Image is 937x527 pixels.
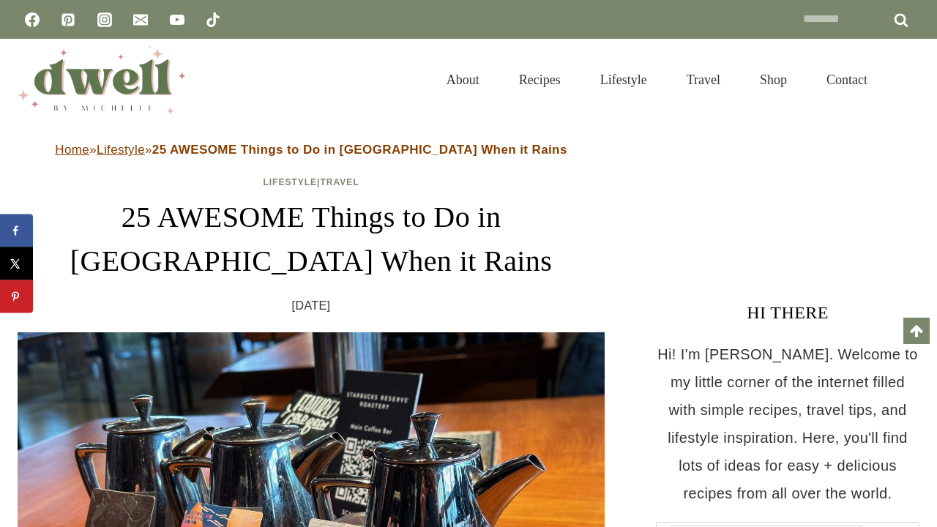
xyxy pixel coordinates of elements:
[320,177,359,187] a: Travel
[807,54,887,105] a: Contact
[163,5,192,34] a: YouTube
[55,143,567,157] span: » »
[656,299,919,326] h3: HI THERE
[53,5,83,34] a: Pinterest
[740,54,807,105] a: Shop
[18,195,605,283] h1: 25 AWESOME Things to Do in [GEOGRAPHIC_DATA] When it Rains
[198,5,228,34] a: TikTok
[667,54,740,105] a: Travel
[292,295,331,317] time: [DATE]
[903,318,930,344] a: Scroll to top
[581,54,667,105] a: Lifestyle
[55,143,89,157] a: Home
[656,340,919,507] p: Hi! I'm [PERSON_NAME]. Welcome to my little corner of the internet filled with simple recipes, tr...
[97,143,145,157] a: Lifestyle
[263,177,359,187] span: |
[18,46,186,113] img: DWELL by michelle
[499,54,581,105] a: Recipes
[427,54,499,105] a: About
[152,143,567,157] strong: 25 AWESOME Things to Do in [GEOGRAPHIC_DATA] When it Rains
[126,5,155,34] a: Email
[895,67,919,92] button: View Search Form
[90,5,119,34] a: Instagram
[263,177,317,187] a: Lifestyle
[18,5,47,34] a: Facebook
[427,54,887,105] nav: Primary Navigation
